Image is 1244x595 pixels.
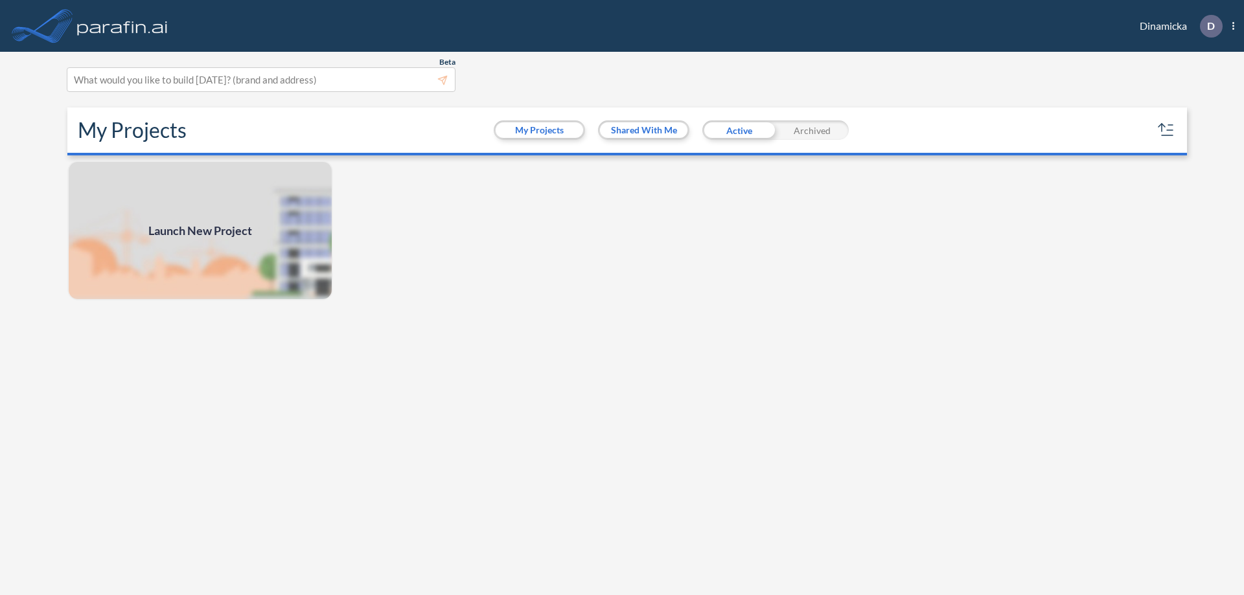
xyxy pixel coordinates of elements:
[439,57,455,67] span: Beta
[702,120,776,140] div: Active
[75,13,170,39] img: logo
[67,161,333,300] img: add
[496,122,583,138] button: My Projects
[1156,120,1177,140] button: sort
[600,122,687,138] button: Shared With Me
[67,161,333,300] a: Launch New Project
[148,222,252,240] span: Launch New Project
[78,118,187,142] h2: My Projects
[776,120,849,140] div: Archived
[1207,20,1215,32] p: D
[1120,15,1234,38] div: Dinamicka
